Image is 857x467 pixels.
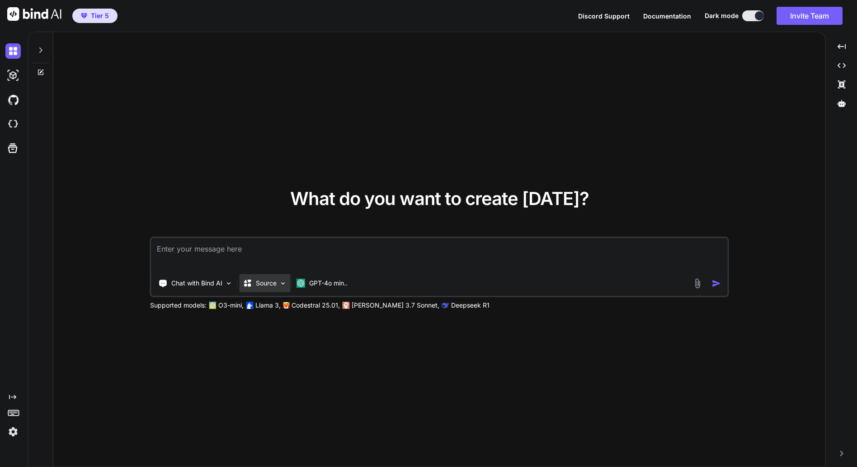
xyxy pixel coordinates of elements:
[643,11,691,21] button: Documentation
[209,302,217,309] img: GPT-4
[578,12,630,20] span: Discord Support
[7,7,61,21] img: Bind AI
[5,92,21,107] img: githubDark
[5,117,21,132] img: cloudideIcon
[5,424,21,439] img: settings
[171,279,222,288] p: Chat with Bind AI
[255,301,281,310] p: Llama 3,
[256,279,277,288] p: Source
[5,68,21,83] img: darkAi-studio
[225,280,233,287] img: Pick Tools
[451,301,490,310] p: Deepseek R1
[81,13,87,19] img: premium
[309,279,348,288] p: GPT-4o min..
[352,301,439,310] p: [PERSON_NAME] 3.7 Sonnet,
[705,11,739,20] span: Dark mode
[246,302,254,309] img: Llama2
[578,11,630,21] button: Discord Support
[343,302,350,309] img: claude
[72,9,118,23] button: premiumTier 5
[292,301,340,310] p: Codestral 25.01,
[91,11,109,20] span: Tier 5
[150,301,207,310] p: Supported models:
[279,280,287,287] img: Pick Models
[442,302,449,309] img: claude
[297,279,306,288] img: GPT-4o mini
[218,301,244,310] p: O3-mini,
[5,43,21,59] img: darkChat
[283,302,290,308] img: Mistral-AI
[290,187,589,210] span: What do you want to create [DATE]?
[643,12,691,20] span: Documentation
[777,7,843,25] button: Invite Team
[712,279,721,288] img: icon
[692,278,703,289] img: attachment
